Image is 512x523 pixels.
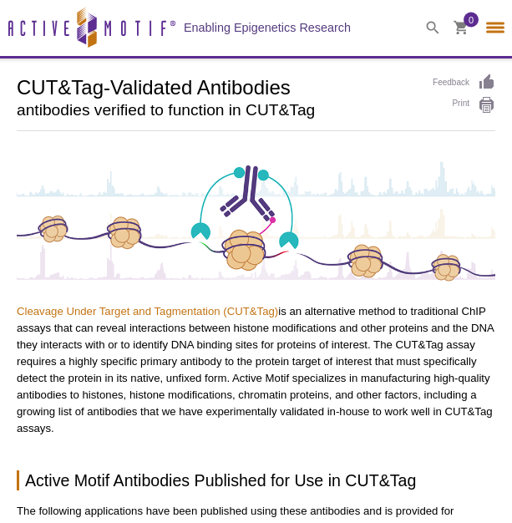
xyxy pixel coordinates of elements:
span: 0 [469,13,474,28]
img: CUT&Tag [17,160,495,282]
h3: Active Motif Antibodies Published for Use in CUT&Tag [17,470,495,490]
h1: CUT&Tag-Validated Antibodies [17,74,416,99]
h2: antibodies verified to function in CUT&Tag [17,103,416,118]
h2: Enabling Epigenetics Research [184,20,351,35]
a: 0 [454,21,469,38]
a: Cleavage Under Target and Tagmentation (CUT&Tag) [17,305,278,317]
p: is an alternative method to traditional ChIP assays that can reveal interactions between histone ... [17,303,495,437]
a: Feedback [433,74,495,92]
a: Print [433,96,495,114]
